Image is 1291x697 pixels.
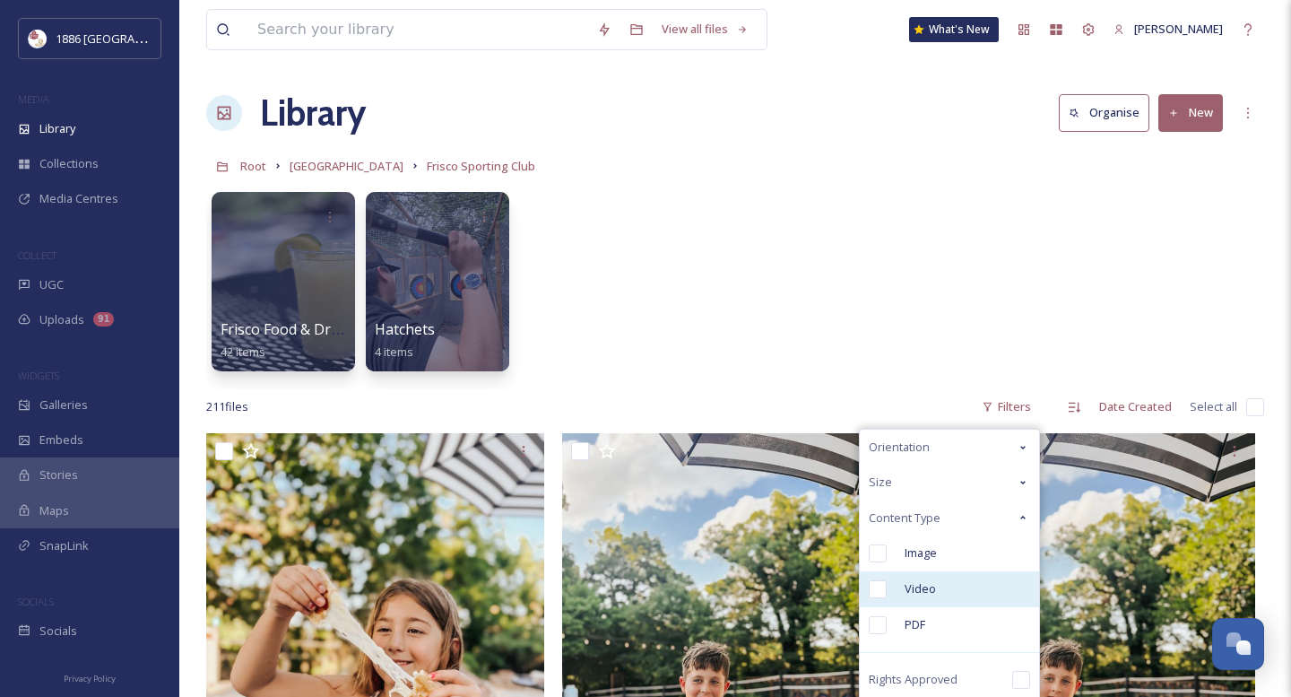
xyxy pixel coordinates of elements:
[1190,398,1237,415] span: Select all
[290,158,403,174] span: [GEOGRAPHIC_DATA]
[869,510,940,527] span: Content Type
[905,616,925,633] span: PDF
[39,190,118,207] span: Media Centres
[905,580,936,597] span: Video
[39,120,75,137] span: Library
[18,369,59,382] span: WIDGETS
[221,319,359,339] span: Frisco Food & Drinks
[93,312,114,327] div: 91
[260,86,366,140] a: Library
[1134,21,1223,37] span: [PERSON_NAME]
[39,276,64,293] span: UGC
[240,155,266,177] a: Root
[206,398,248,415] span: 211 file s
[39,466,78,484] span: Stories
[653,12,758,47] a: View all files
[869,671,957,688] span: Rights Approved
[427,158,535,174] span: Frisco Sporting Club
[1158,94,1223,131] button: New
[39,431,83,449] span: Embeds
[18,92,49,106] span: MEDIA
[1105,12,1232,47] a: [PERSON_NAME]
[39,396,88,414] span: Galleries
[221,321,359,360] a: Frisco Food & Drinks42 items
[39,311,84,328] span: Uploads
[39,502,69,519] span: Maps
[375,319,435,339] span: Hatchets
[39,537,89,554] span: SnapLink
[909,17,999,42] a: What's New
[64,673,116,684] span: Privacy Policy
[248,10,588,49] input: Search your library
[1212,618,1264,670] button: Open Chat
[56,30,197,47] span: 1886 [GEOGRAPHIC_DATA]
[869,439,930,456] span: Orientation
[64,667,116,688] a: Privacy Policy
[18,248,56,262] span: COLLECT
[869,474,892,491] span: Size
[39,623,77,640] span: Socials
[427,155,535,177] a: Frisco Sporting Club
[973,389,1040,424] div: Filters
[290,155,403,177] a: [GEOGRAPHIC_DATA]
[375,321,435,360] a: Hatchets4 items
[39,155,99,172] span: Collections
[240,158,266,174] span: Root
[1090,389,1181,424] div: Date Created
[18,595,54,608] span: SOCIALS
[1059,94,1149,131] button: Organise
[1059,94,1158,131] a: Organise
[905,545,937,562] span: Image
[221,344,265,360] span: 42 items
[29,30,47,48] img: logos.png
[375,344,413,360] span: 4 items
